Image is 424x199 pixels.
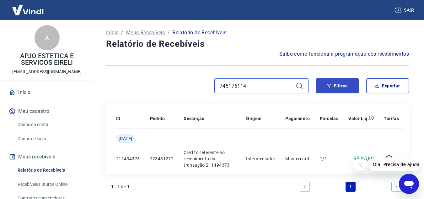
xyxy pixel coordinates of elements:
[285,156,310,162] p: Mastercard
[184,115,205,122] p: Descrição
[369,158,419,171] iframe: Mensagem da empresa
[8,150,86,164] button: Meus recebíveis
[279,50,409,58] a: Saiba como funciona a programação dos recebimentos
[184,149,236,168] p: Crédito referente ao recebimento da transação 211494373
[285,115,310,122] p: Pagamento
[353,155,374,163] p: R$ 85,80
[316,78,359,93] button: Filtros
[346,182,356,192] a: Page 1 is your current page
[172,29,226,36] p: Relatório de Recebíveis
[168,29,170,36] p: /
[5,53,89,66] p: APJO ESTETICA E SERVICOS EIRELI
[106,29,119,36] a: Início
[384,115,399,122] p: Tarifas
[111,184,130,190] p: 1 - 1 de 1
[15,178,86,191] a: Recebíveis Futuros Online
[394,4,416,16] button: Sair
[119,135,132,142] span: [DATE]
[106,38,409,50] h4: Relatório de Recebíveis
[354,159,367,171] iframe: Fechar mensagem
[8,0,48,19] img: Vindi
[391,182,401,192] a: Next page
[15,164,86,177] a: Relatório de Recebíveis
[116,115,121,122] p: ID
[8,86,86,99] a: Início
[150,156,174,162] p: 723431272
[35,25,60,50] div: A
[15,118,86,131] a: Dados da conta
[320,115,338,122] p: Parcelas
[116,156,140,162] p: 211494373
[300,182,310,192] a: Previous page
[121,29,123,36] p: /
[150,115,165,122] p: Pedido
[320,156,338,162] p: 1/1
[220,81,293,91] input: Busque pelo número do pedido
[126,29,165,36] a: Meus Recebíveis
[8,104,86,118] button: Meu cadastro
[4,4,53,9] span: Olá! Precisa de ajuda?
[246,115,261,122] p: Origem
[348,115,369,122] p: Valor Líq.
[366,78,409,93] button: Exportar
[12,69,82,75] p: [EMAIL_ADDRESS][DOMAIN_NAME]
[399,174,419,194] iframe: Botão para abrir a janela de mensagens
[246,156,275,162] p: Intermediador
[15,132,86,145] a: Dados de login
[297,179,404,194] ul: Pagination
